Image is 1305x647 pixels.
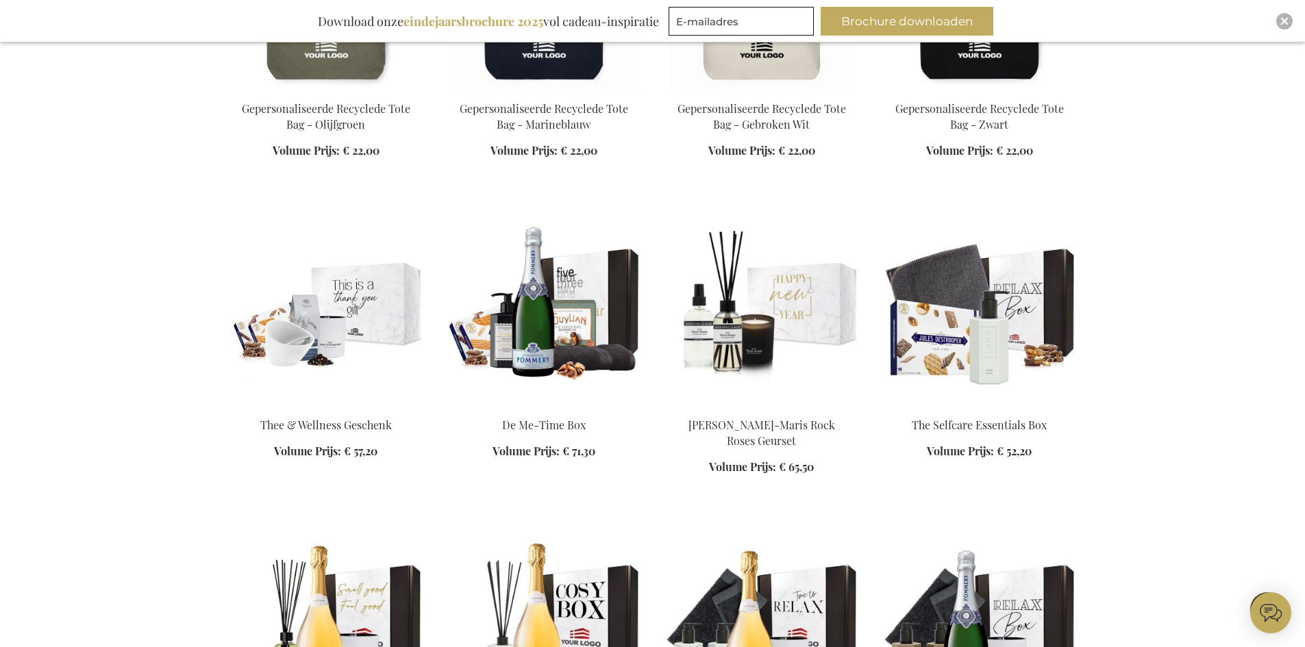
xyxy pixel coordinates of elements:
a: Personalised Recycled Tote Bag - Navy [446,84,642,97]
a: Personalised Recycled Tote Bag - Off White [664,84,860,97]
img: The Selfcare Essentials Box [882,214,1078,406]
a: Volume Prijs: € 22,00 [926,143,1033,159]
a: [PERSON_NAME]-Maris Rock Roses Geurset [688,418,835,448]
button: Brochure downloaden [821,7,993,36]
a: Volume Prijs: € 22,00 [490,143,597,159]
iframe: belco-activator-frame [1250,592,1291,633]
a: Marie-Stella-Maris Rock Roses Fragrance Set [664,401,860,414]
div: Close [1276,13,1293,29]
span: Volume Prijs: [709,459,776,474]
a: Gepersonaliseerde Recyclede Tote Bag - Marineblauw [460,101,628,131]
form: marketing offers and promotions [669,7,818,40]
a: De Me-Time Box [502,418,586,432]
span: Volume Prijs: [708,143,775,157]
span: € 22,00 [343,143,380,157]
input: E-mailadres [669,7,814,36]
span: € 22,00 [996,143,1033,157]
a: Gepersonaliseerde Recyclede Tote Bag - Gebroken Wit [678,101,846,131]
a: Gepersonaliseerde Recyclede Tote Bag - Olijfgroen [242,101,410,131]
span: Volume Prijs: [273,143,340,157]
a: Volume Prijs: € 22,00 [273,143,380,159]
img: Close [1280,17,1289,25]
span: Volume Prijs: [490,143,558,157]
span: € 65,50 [779,459,814,474]
a: Thee & Wellness Geschenk [260,418,392,432]
img: Thee & Wellness Geschenk [228,214,424,406]
a: Personalised Recycled Tote Bag - Black [882,84,1078,97]
a: De Me-Time Box [446,401,642,414]
b: eindejaarsbrochure 2025 [403,13,543,29]
span: € 22,00 [778,143,815,157]
div: Download onze vol cadeau-inspiratie [312,7,665,36]
a: Volume Prijs: € 22,00 [708,143,815,159]
a: Volume Prijs: € 57,20 [274,444,377,459]
span: Volume Prijs: [493,444,560,458]
span: € 22,00 [560,143,597,157]
a: Personalised Recycled Tote Bag - Olive [228,84,424,97]
span: € 71,30 [562,444,595,458]
a: The Selfcare Essentials Box [882,401,1078,414]
a: Volume Prijs: € 71,30 [493,444,595,459]
a: Volume Prijs: € 65,50 [709,459,814,475]
img: De Me-Time Box [446,214,642,406]
span: Volume Prijs: [274,444,341,458]
span: Volume Prijs: [926,143,993,157]
span: € 57,20 [344,444,377,458]
img: Marie-Stella-Maris Rock Roses Fragrance Set [664,214,860,406]
a: Thee & Wellness Geschenk [228,401,424,414]
a: Gepersonaliseerde Recyclede Tote Bag - Zwart [895,101,1064,131]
